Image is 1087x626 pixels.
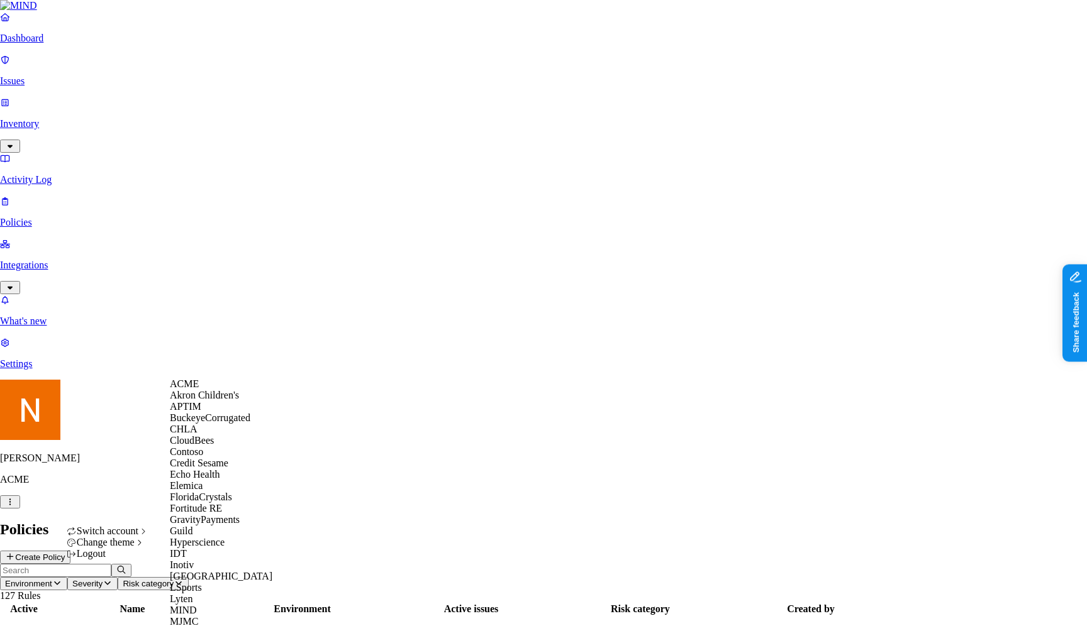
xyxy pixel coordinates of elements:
span: Elemica [170,480,203,491]
span: Fortitude RE [170,503,222,513]
span: Switch account [77,525,138,536]
span: CHLA [170,424,198,434]
div: Logout [67,548,149,559]
span: Hyperscience [170,537,225,547]
span: Echo Health [170,469,220,480]
span: Lyten [170,593,192,604]
span: IDT [170,548,187,559]
span: Credit Sesame [170,458,228,468]
span: BuckeyeCorrugated [170,412,250,423]
span: APTIM [170,401,201,412]
span: ACME [170,378,199,389]
span: Guild [170,525,192,536]
span: GravityPayments [170,514,240,525]
span: MIND [170,605,197,615]
span: Change theme [77,537,135,547]
span: LSports [170,582,202,593]
span: CloudBees [170,435,214,446]
span: FloridaCrystals [170,491,232,502]
span: Akron Children's [170,390,239,400]
span: Contoso [170,446,203,457]
span: [GEOGRAPHIC_DATA] [170,571,272,581]
span: Inotiv [170,559,194,570]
